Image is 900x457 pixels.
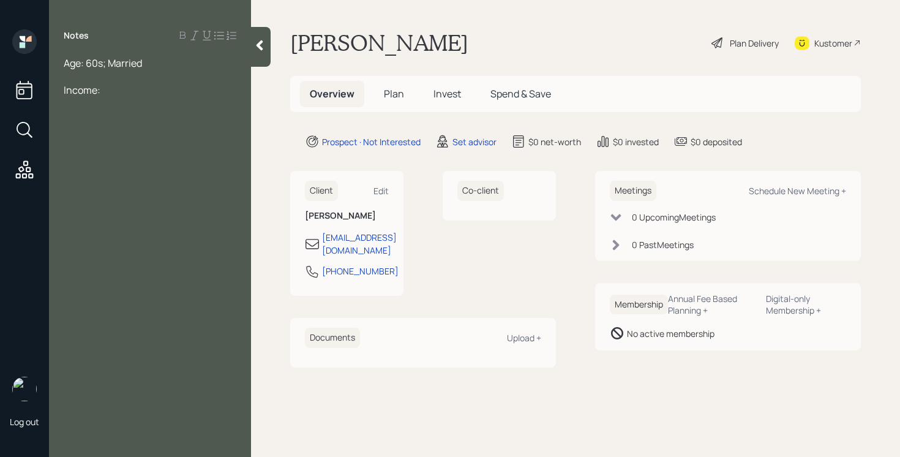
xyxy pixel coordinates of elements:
h6: Meetings [610,181,656,201]
h6: [PERSON_NAME] [305,211,389,221]
div: Log out [10,416,39,428]
h6: Client [305,181,338,201]
span: Overview [310,87,354,100]
span: Income: [64,83,100,97]
img: retirable_logo.png [12,377,37,401]
span: Age: 60s; Married [64,56,142,70]
div: 0 Upcoming Meeting s [632,211,716,224]
h6: Membership [610,295,668,315]
div: Digital-only Membership + [766,293,846,316]
div: Upload + [507,332,541,344]
h6: Documents [305,328,360,348]
div: Kustomer [814,37,852,50]
div: $0 net-worth [528,135,581,148]
div: Plan Delivery [730,37,779,50]
span: Plan [384,87,404,100]
h1: [PERSON_NAME] [290,29,468,56]
div: No active membership [627,327,714,340]
div: Annual Fee Based Planning + [668,293,756,316]
label: Notes [64,29,89,42]
div: Prospect · Not Interested [322,135,421,148]
div: Set advisor [452,135,497,148]
div: Edit [373,185,389,197]
div: [PHONE_NUMBER] [322,265,399,278]
h6: Co-client [457,181,504,201]
div: $0 invested [613,135,659,148]
div: 0 Past Meeting s [632,238,694,251]
div: Schedule New Meeting + [749,185,846,197]
span: Spend & Save [490,87,551,100]
div: [EMAIL_ADDRESS][DOMAIN_NAME] [322,231,397,257]
span: Invest [433,87,461,100]
div: $0 deposited [691,135,742,148]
